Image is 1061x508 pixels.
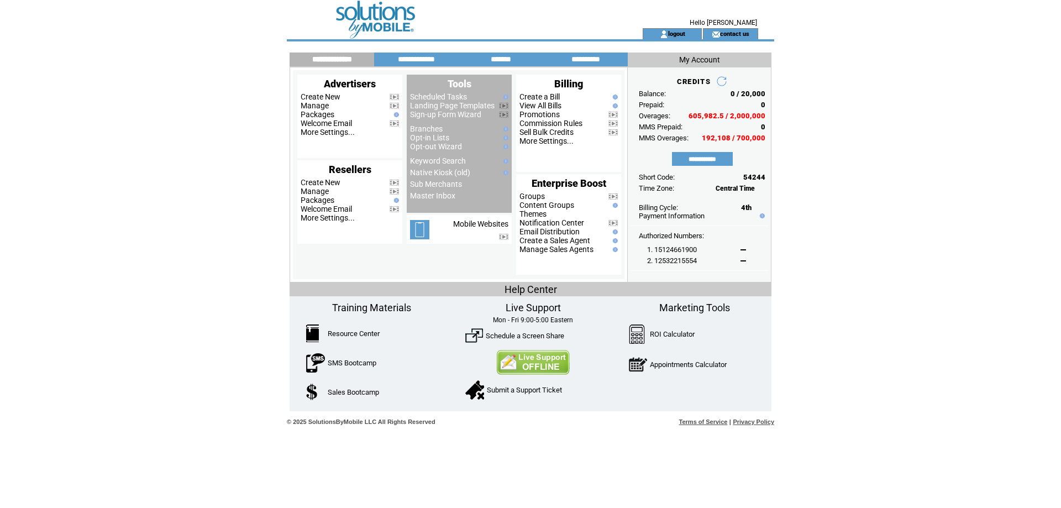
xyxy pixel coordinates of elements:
[501,127,508,132] img: help.gif
[519,210,547,218] a: Themes
[499,103,508,109] img: video.png
[505,284,557,295] span: Help Center
[519,119,582,128] a: Commission Rules
[532,177,606,189] span: Enterprise Boost
[301,196,334,205] a: Packages
[647,245,697,254] span: 1. 15124661900
[410,133,449,142] a: Opt-in Lists
[487,386,562,394] a: Submit a Support Ticket
[690,19,757,27] span: Hello [PERSON_NAME]
[519,137,574,145] a: More Settings...
[660,30,668,39] img: account_icon.gif
[301,92,340,101] a: Create New
[332,302,411,313] span: Training Materials
[519,128,574,137] a: Sell Bulk Credits
[301,101,329,110] a: Manage
[501,170,508,175] img: help.gif
[610,103,618,108] img: help.gif
[639,203,678,212] span: Billing Cycle:
[501,95,508,99] img: help.gif
[702,134,765,142] span: 192,108 / 700,000
[391,198,399,203] img: help.gif
[328,388,379,396] a: Sales Bootcamp
[328,329,380,338] a: Resource Center
[679,55,720,64] span: My Account
[390,206,399,212] img: video.png
[608,220,618,226] img: video.png
[306,324,319,342] img: ResourceCenter.png
[761,101,765,109] span: 0
[554,78,583,90] span: Billing
[519,101,561,110] a: View All Bills
[639,90,666,98] span: Balance:
[608,193,618,200] img: video.png
[410,180,462,188] a: Sub Merchants
[465,327,483,344] img: ScreenShare.png
[390,94,399,100] img: video.png
[650,360,727,369] a: Appointments Calculator
[741,203,752,212] span: 4th
[410,110,481,119] a: Sign-up Form Wizard
[610,95,618,99] img: help.gif
[639,112,670,120] span: Overages:
[610,203,618,208] img: help.gif
[729,418,731,425] span: |
[647,256,697,265] span: 2. 12532215554
[410,101,495,110] a: Landing Page Templates
[410,168,470,177] a: Native Kiosk (old)
[287,418,435,425] span: © 2025 SolutionsByMobile LLC All Rights Reserved
[301,187,329,196] a: Manage
[639,101,664,109] span: Prepaid:
[501,159,508,164] img: help.gif
[465,380,484,400] img: SupportTicket.png
[639,212,705,220] a: Payment Information
[677,77,711,86] span: CREDITS
[391,112,399,117] img: help.gif
[410,220,429,239] img: mobile-websites.png
[519,192,545,201] a: Groups
[639,184,674,192] span: Time Zone:
[757,213,765,218] img: help.gif
[761,123,765,131] span: 0
[608,129,618,135] img: video.png
[410,142,462,151] a: Opt-out Wizard
[519,110,560,119] a: Promotions
[629,355,647,374] img: AppointmentCalc.png
[519,227,580,236] a: Email Distribution
[301,128,355,137] a: More Settings...
[390,188,399,195] img: video.png
[390,103,399,109] img: video.png
[306,353,325,373] img: SMSBootcamp.png
[410,156,466,165] a: Keyword Search
[610,247,618,252] img: help.gif
[324,78,376,90] span: Advertisers
[733,418,774,425] a: Privacy Policy
[610,238,618,243] img: help.gif
[410,191,455,200] a: Master Inbox
[453,219,508,228] a: Mobile Websites
[448,78,471,90] span: Tools
[519,92,560,101] a: Create a Bill
[499,112,508,118] img: video.png
[390,121,399,127] img: video.png
[689,112,765,120] span: 605,982.5 / 2,000,000
[639,232,704,240] span: Authorized Numbers:
[629,324,645,344] img: Calculator.png
[743,173,765,181] span: 54244
[496,350,570,375] img: Contact Us
[639,123,682,131] span: MMS Prepaid:
[493,316,573,324] span: Mon - Fri 9:00-5:00 Eastern
[668,30,685,37] a: logout
[639,134,689,142] span: MMS Overages:
[410,92,467,101] a: Scheduled Tasks
[390,180,399,186] img: video.png
[329,164,371,175] span: Resellers
[501,135,508,140] img: help.gif
[328,359,376,367] a: SMS Bootcamp
[499,234,508,240] img: video.png
[410,124,443,133] a: Branches
[608,112,618,118] img: video.png
[519,236,590,245] a: Create a Sales Agent
[301,178,340,187] a: Create New
[639,173,675,181] span: Short Code:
